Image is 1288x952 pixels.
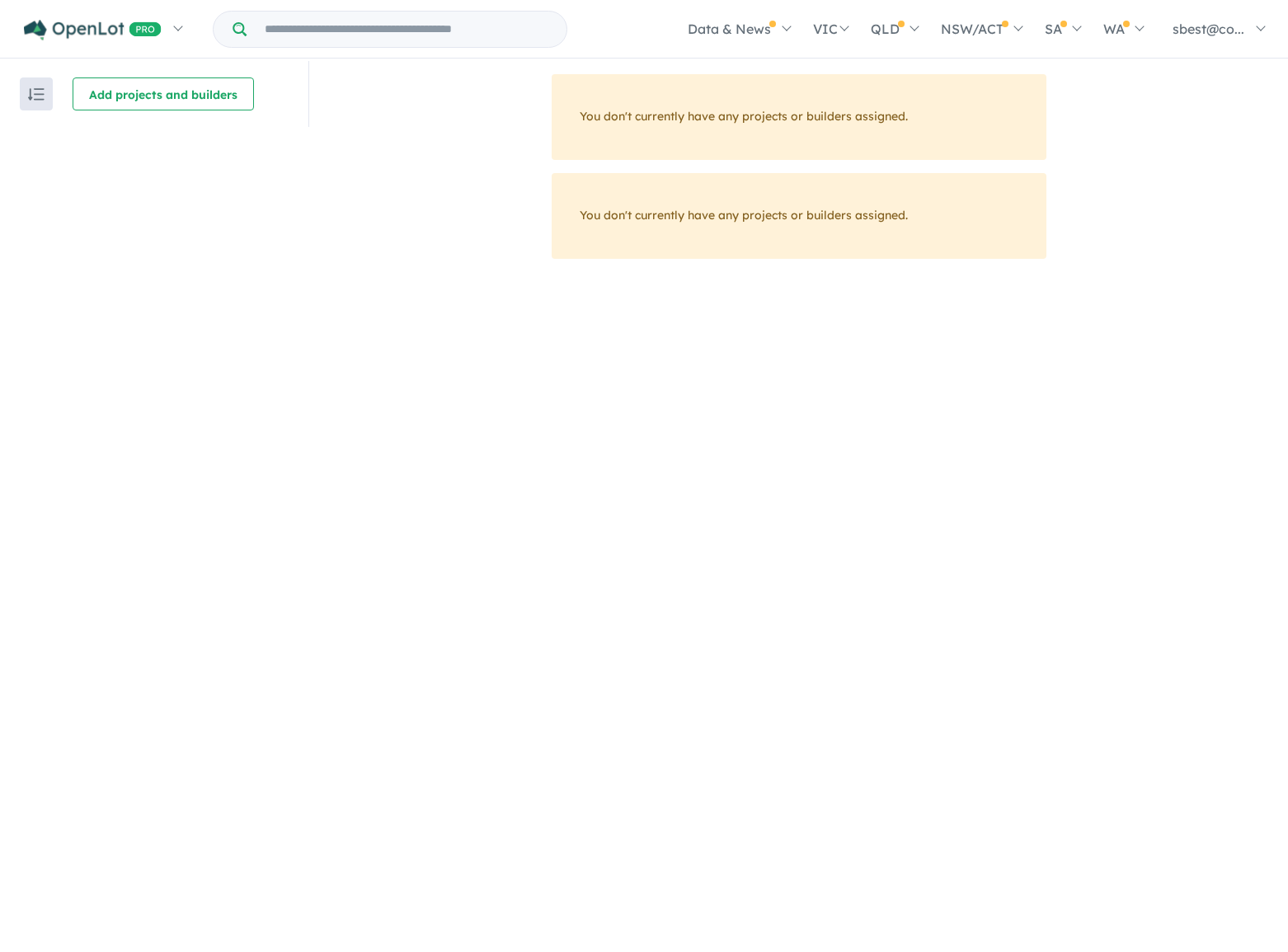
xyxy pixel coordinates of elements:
input: Try estate name, suburb, builder or developer [250,12,563,47]
div: You don't currently have any projects or builders assigned. [552,173,1046,259]
img: sort.svg [28,88,45,101]
div: You don't currently have any projects or builders assigned. [552,74,1046,160]
span: sbest@co... [1173,21,1244,37]
img: Openlot PRO Logo White [24,20,162,40]
button: Add projects and builders [73,77,254,110]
